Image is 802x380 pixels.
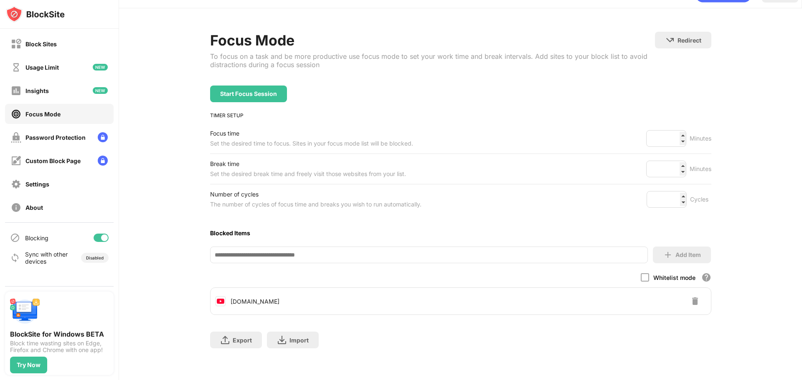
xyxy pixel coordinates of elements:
div: Redirect [678,37,701,44]
div: Disabled [86,255,104,260]
img: insights-off.svg [11,86,21,96]
div: Block time wasting sites on Edge, Firefox and Chrome with one app! [10,340,109,353]
div: Settings [25,181,49,188]
img: new-icon.svg [93,87,108,94]
div: Sync with other devices [25,251,68,265]
img: block-off.svg [11,39,21,49]
img: push-desktop.svg [10,297,40,327]
div: Export [233,337,252,344]
div: [DOMAIN_NAME] [231,298,279,305]
div: Block Sites [25,40,57,48]
div: Focus Mode [210,32,655,49]
div: Set the desired time to focus. Sites in your focus mode list will be blocked. [210,138,413,148]
img: about-off.svg [11,202,21,213]
img: blocking-icon.svg [10,233,20,243]
img: time-usage-off.svg [11,62,21,73]
div: Add Item [675,252,701,258]
div: Insights [25,87,49,94]
img: password-protection-off.svg [11,132,21,143]
div: Minutes [690,164,711,174]
div: TIMER SETUP [210,112,711,118]
div: Cycles [690,194,711,204]
img: favicons [216,296,226,306]
div: BlockSite for Windows BETA [10,330,109,338]
div: About [25,204,43,211]
div: Whitelist mode [653,274,695,281]
div: Import [289,337,309,344]
img: lock-menu.svg [98,132,108,142]
div: Focus time [210,128,413,138]
img: settings-off.svg [11,179,21,189]
div: Minutes [690,133,711,143]
div: Blocked Items [210,229,711,237]
div: Usage Limit [25,64,59,71]
img: sync-icon.svg [10,253,20,263]
img: logo-blocksite.svg [6,6,65,23]
div: To focus on a task and be more productive use focus mode to set your work time and break interval... [210,52,655,69]
img: delete-button.svg [690,296,700,306]
div: The number of cycles of focus time and breaks you wish to run automatically. [210,199,421,209]
div: Break time [210,159,406,169]
div: Password Protection [25,134,86,141]
div: Start Focus Session [220,91,277,97]
img: focus-on.svg [11,109,21,119]
img: customize-block-page-off.svg [11,156,21,166]
img: new-icon.svg [93,64,108,70]
div: Set the desired break time and freely visit those websites from your list. [210,169,406,179]
div: Number of cycles [210,189,421,199]
div: Try Now [17,362,41,368]
div: Focus Mode [25,111,61,118]
img: lock-menu.svg [98,156,108,166]
div: Custom Block Page [25,157,81,164]
div: Blocking [25,234,48,242]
